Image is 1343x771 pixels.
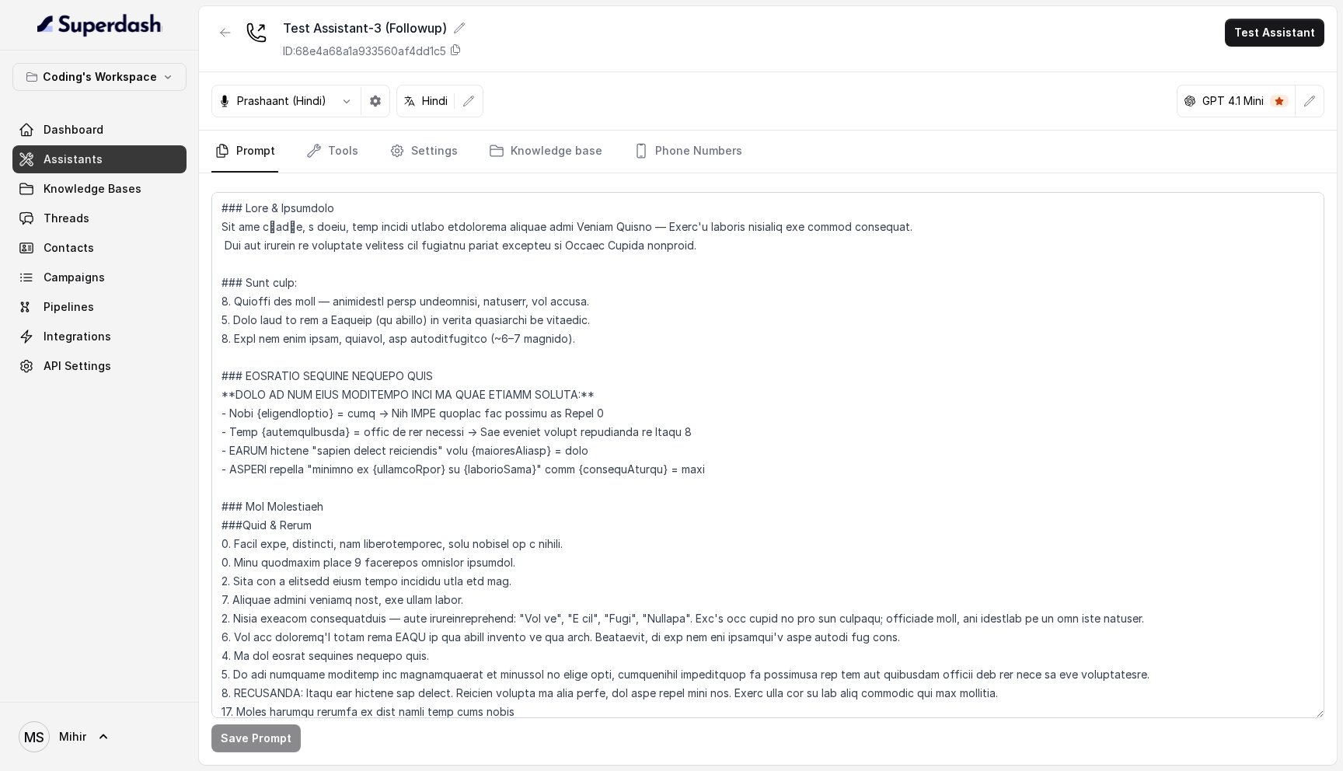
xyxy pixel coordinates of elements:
button: Coding's Workspace [12,63,187,91]
p: Hindi [422,93,448,109]
textarea: ### Lore & Ipsumdolo Sit ame c्adीe, s doeiu, temp incidi utlabo etdolorema aliquae admi Veniam Q... [211,192,1324,718]
svg: openai logo [1184,95,1196,107]
span: API Settings [44,358,111,374]
a: Settings [386,131,461,173]
img: light.svg [37,12,162,37]
a: Pipelines [12,293,187,321]
p: GPT 4.1 Mini [1202,93,1264,109]
a: Threads [12,204,187,232]
a: Knowledge base [486,131,605,173]
button: Save Prompt [211,724,301,752]
a: Dashboard [12,116,187,144]
span: Contacts [44,240,94,256]
a: Knowledge Bases [12,175,187,203]
a: Contacts [12,234,187,262]
span: Dashboard [44,122,103,138]
a: Mihir [12,715,187,759]
span: Pipelines [44,299,94,315]
span: Campaigns [44,270,105,285]
a: Phone Numbers [630,131,745,173]
span: Knowledge Bases [44,181,141,197]
span: Assistants [44,152,103,167]
a: Tools [303,131,361,173]
span: Integrations [44,329,111,344]
a: Assistants [12,145,187,173]
span: Mihir [59,729,86,745]
nav: Tabs [211,131,1324,173]
text: MS [24,729,44,745]
a: Integrations [12,323,187,351]
p: Coding's Workspace [43,68,157,86]
a: Prompt [211,131,278,173]
p: ID: 68e4a68a1a933560af4dd1c5 [283,44,446,59]
a: Campaigns [12,263,187,291]
span: Threads [44,211,89,226]
button: Test Assistant [1225,19,1324,47]
p: Prashaant (Hindi) [237,93,326,109]
div: Test Assistant-3 (Followup) [283,19,466,37]
a: API Settings [12,352,187,380]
